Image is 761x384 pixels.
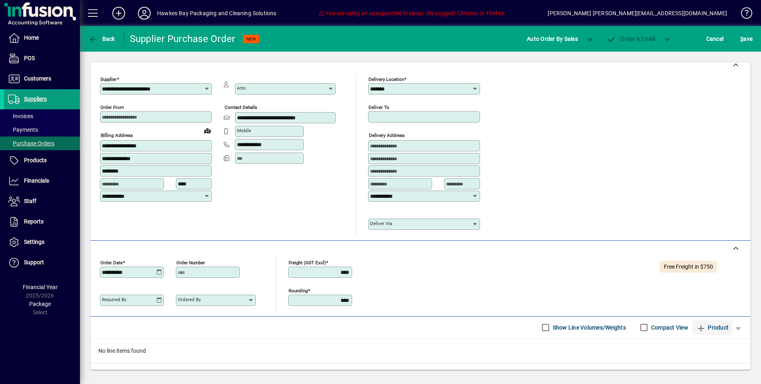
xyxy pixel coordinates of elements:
a: Financials [4,171,80,191]
div: No line items found [90,339,751,363]
span: Auto Order By Sales [527,32,578,45]
span: You are using an unsupported browser. We suggest Chrome, or Firefox. [319,10,506,16]
span: S [740,36,743,42]
span: Settings [24,239,44,245]
mat-label: Order from [100,105,124,110]
span: Reports [24,218,44,225]
span: Payments [8,127,38,133]
mat-label: Rounding [289,287,308,293]
span: NEW [246,36,256,42]
span: Free Freight in $750 [664,263,713,270]
mat-label: Delivery Location [369,76,404,82]
button: Save [738,32,755,46]
span: Home [24,34,39,41]
mat-label: Order date [100,259,123,265]
button: Order & Email [603,32,659,46]
a: Payments [4,123,80,137]
mat-label: Mobile [237,128,251,133]
span: POS [24,55,35,61]
mat-label: Order number [176,259,205,265]
a: Products [4,151,80,171]
a: Home [4,28,80,48]
button: Product [692,320,733,335]
mat-label: Deliver To [369,105,389,110]
label: Show Line Volumes/Weights [551,324,626,332]
button: Profile [131,6,157,20]
mat-label: Supplier [100,76,117,82]
span: Support [24,259,44,265]
button: Auto Order By Sales [523,32,582,46]
span: Back [88,36,115,42]
span: Purchase Orders [8,140,54,147]
a: Knowledge Base [735,2,751,28]
mat-label: Ordered by [178,297,201,302]
a: Reports [4,212,80,232]
span: Suppliers [24,96,47,102]
label: Compact View [649,324,688,332]
app-page-header-button: Back [80,32,124,46]
span: Staff [24,198,36,204]
button: Add [106,6,131,20]
a: Settings [4,232,80,252]
span: Cancel [706,32,724,45]
a: Purchase Orders [4,137,80,150]
span: Products [24,157,47,163]
span: Invoices [8,113,33,119]
mat-label: Attn [237,85,246,91]
span: Financials [24,177,49,184]
button: Cancel [704,32,726,46]
span: ave [740,32,753,45]
a: View on map [201,124,214,137]
mat-label: Freight (GST excl) [289,259,326,265]
a: Customers [4,69,80,89]
span: Product [696,321,729,334]
button: Back [86,32,117,46]
a: POS [4,48,80,68]
mat-label: Deliver via [370,221,392,226]
div: Hawkes Bay Packaging and Cleaning Solutions [157,7,277,20]
span: Financial Year [23,284,58,290]
span: Customers [24,75,51,82]
a: Staff [4,191,80,211]
span: Order & Email [607,36,655,42]
a: Invoices [4,109,80,123]
span: Package [29,301,51,307]
div: [PERSON_NAME] [PERSON_NAME][EMAIL_ADDRESS][DOMAIN_NAME] [548,7,727,20]
div: Supplier Purchase Order [130,32,235,45]
a: Support [4,253,80,273]
mat-label: Required by [102,297,126,302]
